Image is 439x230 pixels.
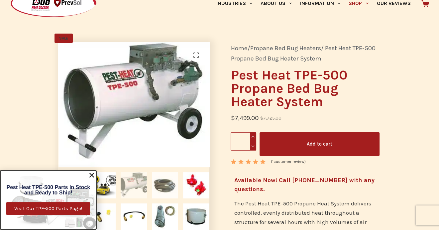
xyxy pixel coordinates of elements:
a: (1customer review) [271,159,306,165]
a: View full-screen image gallery [189,49,203,62]
span: Rated out of 5 based on customer rating [231,159,266,195]
a: Pest Heat TPE-500 Propane Heater to treat bed bugs, termites, and stored pests such as Grain Beatles [58,101,212,107]
img: 50-foot propane hose for Pest Heat TPE-500 [152,172,178,198]
span: 1 [272,159,274,164]
img: Red 10-PSI Regulator for Pest Heat TPE-500 [183,172,209,198]
button: Add to cart [260,132,380,156]
bdi: 7,499.00 [231,114,258,122]
span: 1 [231,159,235,170]
h4: Available Now! Call [PHONE_NUMBER] with any questions. [234,176,376,194]
img: 18” by 25’ mylar duct for Pest Heat TPE-500 [152,203,178,230]
h1: Pest Heat TPE-500 Propane Bed Bug Heater System [231,68,379,108]
a: Home [231,45,247,52]
input: Product quantity [231,132,256,151]
a: Propane Bed Bug Heaters [250,45,321,52]
img: Metal 18” duct adapter for Pest Heat TPE-500 [183,203,209,230]
nav: Breadcrumb [231,43,379,64]
img: Majorly Approved Vendor by Truly Nolen [89,172,116,198]
h6: Pest Heat TPE-500 Parts In Stock and Ready to Ship! [4,185,92,195]
img: Pest Heat TPE-500 Propane Heater to treat bed bugs, termites, and stored pests such as Grain Beatles [58,42,212,167]
bdi: 7,725.00 [260,116,281,121]
img: 24” Pigtail for Pest Heat TPE-500 [121,203,147,230]
a: Close [88,172,95,178]
span: SALE [55,34,73,43]
button: Open LiveChat chat widget [5,3,25,23]
div: Rated 5.00 out of 5 [231,159,266,164]
span: $ [231,114,235,122]
img: POL Fitting for Pest Heat TPE-500 [89,203,116,230]
img: Pest Heat TPE-500 Propane Heater to treat bed bugs, termites, and stored pests such as Grain Beatles [121,172,147,198]
span: $ [260,116,263,121]
a: Visit Our TPE-500 Parts Page! [6,202,90,215]
span: Visit Our TPE-500 Parts Page! [14,206,82,211]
